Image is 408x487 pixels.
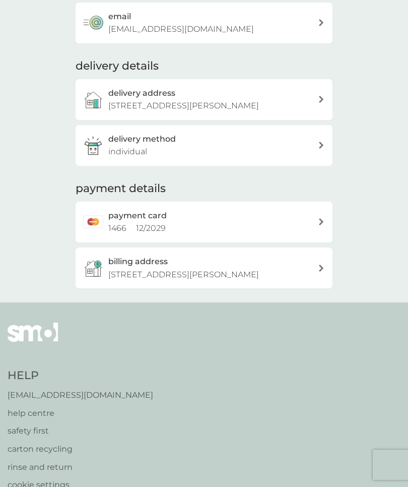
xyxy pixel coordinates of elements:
[108,268,259,281] p: [STREET_ADDRESS][PERSON_NAME]
[108,10,131,23] h3: email
[8,323,58,357] img: smol
[108,87,175,100] h3: delivery address
[8,368,153,384] h4: Help
[76,248,332,288] button: billing address[STREET_ADDRESS][PERSON_NAME]
[136,223,166,233] span: 12 / 2029
[76,58,159,74] h2: delivery details
[108,145,147,158] p: individual
[76,3,332,43] button: email[EMAIL_ADDRESS][DOMAIN_NAME]
[108,209,167,222] h2: payment card
[108,133,176,146] h3: delivery method
[76,181,166,197] h2: payment details
[8,461,153,474] a: rinse and return
[8,389,153,402] a: [EMAIL_ADDRESS][DOMAIN_NAME]
[108,223,126,233] span: 1466
[108,255,168,268] h3: billing address
[8,443,153,456] a: carton recycling
[8,407,153,420] a: help centre
[8,424,153,438] a: safety first
[76,79,332,120] a: delivery address[STREET_ADDRESS][PERSON_NAME]
[108,23,254,36] p: [EMAIL_ADDRESS][DOMAIN_NAME]
[76,202,332,242] a: payment card1466 12/2029
[76,125,332,166] a: delivery methodindividual
[108,99,259,112] p: [STREET_ADDRESS][PERSON_NAME]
